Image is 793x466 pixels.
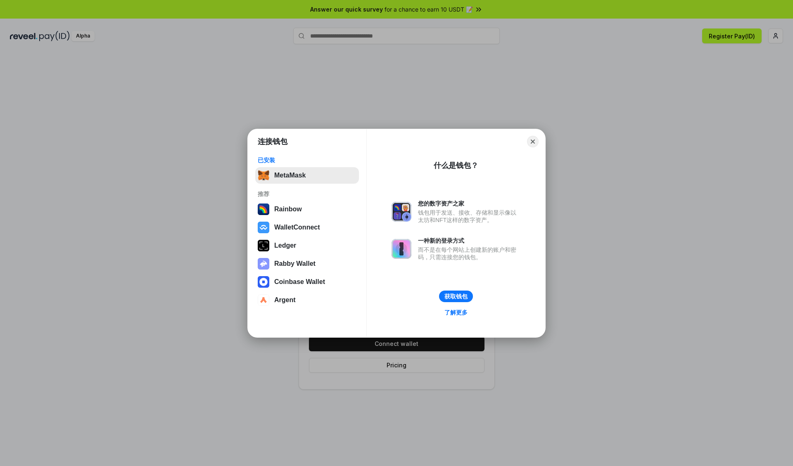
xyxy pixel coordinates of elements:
[255,167,359,184] button: MetaMask
[258,170,269,181] img: svg+xml,%3Csvg%20fill%3D%22none%22%20height%3D%2233%22%20viewBox%3D%220%200%2035%2033%22%20width%...
[418,209,520,224] div: 钱包用于发送、接收、存储和显示像以太坊和NFT这样的数字资产。
[255,219,359,236] button: WalletConnect
[274,224,320,231] div: WalletConnect
[255,255,359,272] button: Rabby Wallet
[258,294,269,306] img: svg+xml,%3Csvg%20width%3D%2228%22%20height%3D%2228%22%20viewBox%3D%220%200%2028%2028%22%20fill%3D...
[258,240,269,251] img: svg+xml,%3Csvg%20xmlns%3D%22http%3A%2F%2Fwww.w3.org%2F2000%2Fsvg%22%20width%3D%2228%22%20height%3...
[258,258,269,270] img: svg+xml,%3Csvg%20xmlns%3D%22http%3A%2F%2Fwww.w3.org%2F2000%2Fsvg%22%20fill%3D%22none%22%20viewBox...
[258,190,356,198] div: 推荐
[392,239,411,259] img: svg+xml,%3Csvg%20xmlns%3D%22http%3A%2F%2Fwww.w3.org%2F2000%2Fsvg%22%20fill%3D%22none%22%20viewBox...
[258,222,269,233] img: svg+xml,%3Csvg%20width%3D%2228%22%20height%3D%2228%22%20viewBox%3D%220%200%2028%2028%22%20fill%3D...
[255,237,359,254] button: Ledger
[418,246,520,261] div: 而不是在每个网站上创建新的账户和密码，只需连接您的钱包。
[255,292,359,308] button: Argent
[418,200,520,207] div: 您的数字资产之家
[258,203,269,215] img: svg+xml,%3Csvg%20width%3D%22120%22%20height%3D%22120%22%20viewBox%3D%220%200%20120%20120%22%20fil...
[258,156,356,164] div: 已安装
[444,293,468,300] div: 获取钱包
[274,296,296,304] div: Argent
[274,172,306,179] div: MetaMask
[527,136,539,147] button: Close
[392,202,411,222] img: svg+xml,%3Csvg%20xmlns%3D%22http%3A%2F%2Fwww.w3.org%2F2000%2Fsvg%22%20fill%3D%22none%22%20viewBox...
[258,137,287,147] h1: 连接钱包
[258,276,269,288] img: svg+xml,%3Csvg%20width%3D%2228%22%20height%3D%2228%22%20viewBox%3D%220%200%2028%2028%22%20fill%3D...
[444,309,468,316] div: 了解更多
[255,274,359,290] button: Coinbase Wallet
[418,237,520,244] div: 一种新的登录方式
[439,291,473,302] button: 获取钱包
[439,307,472,318] a: 了解更多
[274,278,325,286] div: Coinbase Wallet
[274,242,296,249] div: Ledger
[255,201,359,218] button: Rainbow
[434,161,478,170] div: 什么是钱包？
[274,260,316,267] div: Rabby Wallet
[274,206,302,213] div: Rainbow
